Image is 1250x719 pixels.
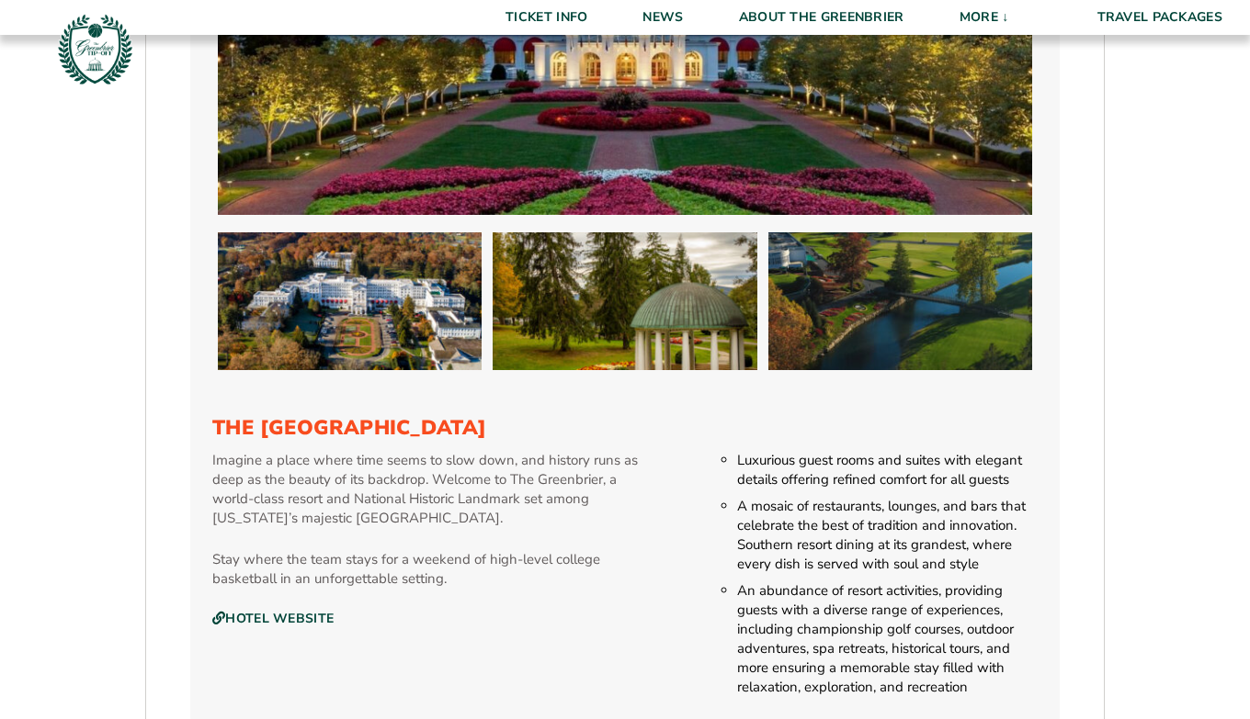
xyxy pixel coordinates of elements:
h3: The [GEOGRAPHIC_DATA] [212,416,1038,440]
li: Luxurious guest rooms and suites with elegant details offering refined comfort for all guests [737,451,1038,489]
a: Hotel Website [212,611,334,627]
p: Stay where the team stays for a weekend of high-level college basketball in an unforgettable sett... [212,550,653,589]
p: Imagine a place where time seems to slow down, and history runs as deep as the beauty of its back... [212,451,653,528]
img: The Greenbrier Resort (2025 Mountain Division) [493,232,756,370]
img: The Greenbrier Resort (2025 Mountain Division) [218,232,482,370]
li: A mosaic of restaurants, lounges, and bars that celebrate the best of tradition and innovation. S... [737,497,1038,574]
img: Greenbrier Tip-Off [55,9,135,89]
li: An abundance of resort activities, providing guests with a diverse range of experiences, includin... [737,581,1038,697]
img: The Greenbrier Resort (2025 Mountain Division) [768,232,1032,370]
